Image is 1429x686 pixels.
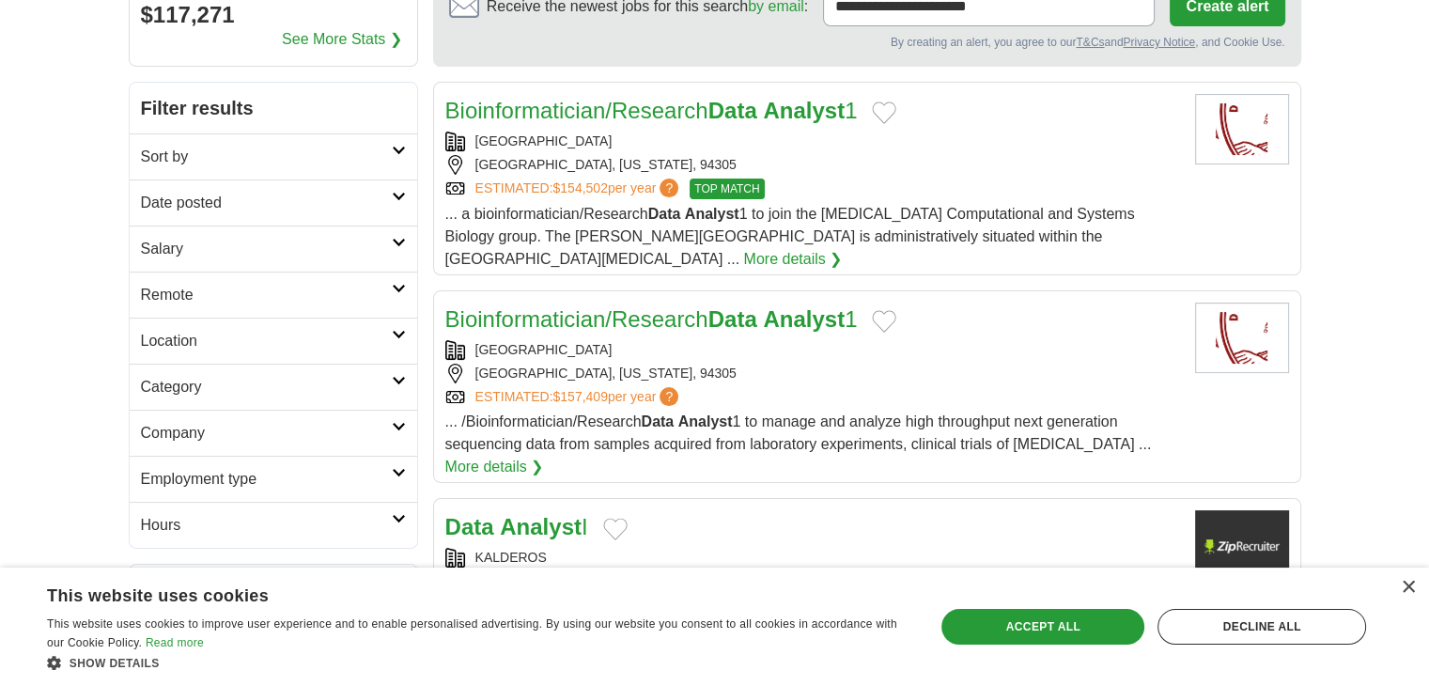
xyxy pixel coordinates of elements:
strong: Data [708,98,757,123]
span: ... /Bioinformatician/Research 1 to manage and analyze high throughput next generation sequencing... [445,413,1152,452]
strong: Analyst [763,98,845,123]
h2: Filter results [130,83,417,133]
img: Stanford University logo [1195,303,1289,373]
span: ... a bioinformatician/Research 1 to join the [MEDICAL_DATA] Computational and Systems Biology gr... [445,206,1135,267]
a: Hours [130,502,417,548]
div: Accept all [941,609,1144,645]
div: By creating an alert, you agree to our and , and Cookie Use. [449,34,1285,51]
a: Salary [130,226,417,272]
a: Bioinformatician/ResearchData Analyst1 [445,98,858,123]
a: Privacy Notice [1123,36,1195,49]
a: [GEOGRAPHIC_DATA] [475,133,613,148]
img: Company logo [1195,510,1289,581]
strong: Analyst [500,514,582,539]
div: Close [1401,581,1415,595]
h2: Remote [141,284,392,306]
img: Stanford University logo [1195,94,1289,164]
span: $157,409 [552,389,607,404]
h2: Location [141,330,392,352]
a: Sort by [130,133,417,179]
span: This website uses cookies to improve user experience and to enable personalised advertising. By u... [47,617,897,649]
span: ? [660,179,678,197]
span: $154,502 [552,180,607,195]
a: T&Cs [1076,36,1104,49]
div: Decline all [1157,609,1366,645]
button: Add to favorite jobs [872,310,896,333]
a: Location [130,318,417,364]
strong: Data [648,206,681,222]
strong: Analyst [678,413,733,429]
a: Bioinformatician/ResearchData Analyst1 [445,306,858,332]
h2: Hours [141,514,392,537]
h2: Date posted [141,192,392,214]
a: More details ❯ [744,248,843,271]
h2: Category [141,376,392,398]
a: Date posted [130,179,417,226]
a: More details ❯ [445,456,544,478]
a: [GEOGRAPHIC_DATA] [475,342,613,357]
a: See More Stats ❯ [282,28,402,51]
div: KALDEROS [445,548,1180,568]
button: Add to favorite jobs [872,101,896,124]
a: Data AnalystI [445,514,588,539]
span: TOP MATCH [690,179,764,199]
div: Show details [47,653,909,672]
h2: Employment type [141,468,392,491]
strong: Data [708,306,757,332]
h2: Sort by [141,146,392,168]
div: [GEOGRAPHIC_DATA], [US_STATE], 94305 [445,364,1180,383]
a: ESTIMATED:$157,409per year? [475,387,683,407]
a: ESTIMATED:$154,502per year? [475,179,683,199]
h2: Company [141,422,392,444]
a: Remote [130,272,417,318]
button: Add to favorite jobs [603,518,628,540]
strong: Data [641,413,674,429]
div: This website uses cookies [47,579,862,607]
strong: Data [445,514,494,539]
a: Read more, opens a new window [146,636,204,649]
a: Category [130,364,417,410]
a: Employment type [130,456,417,502]
strong: Analyst [763,306,845,332]
h2: Salary [141,238,392,260]
span: Show details [70,657,160,670]
a: Company [130,410,417,456]
strong: Analyst [685,206,739,222]
div: [GEOGRAPHIC_DATA], [US_STATE], 94305 [445,155,1180,175]
span: ? [660,387,678,406]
